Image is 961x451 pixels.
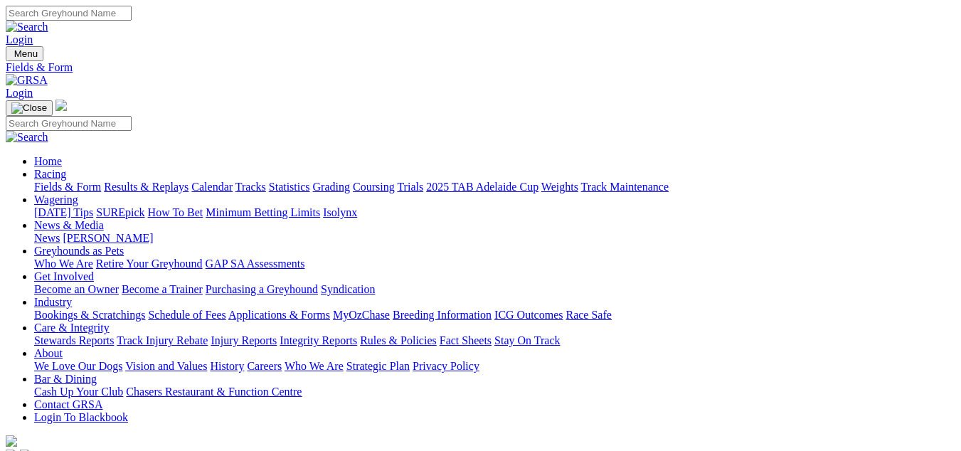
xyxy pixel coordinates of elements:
a: Contact GRSA [34,398,102,410]
a: Syndication [321,283,375,295]
a: Injury Reports [211,334,277,346]
img: GRSA [6,74,48,87]
a: How To Bet [148,206,203,218]
a: Stay On Track [494,334,560,346]
a: About [34,347,63,359]
a: History [210,360,244,372]
a: Chasers Restaurant & Function Centre [126,386,302,398]
a: Trials [397,181,423,193]
a: GAP SA Assessments [206,258,305,270]
div: Industry [34,309,955,322]
div: Racing [34,181,955,193]
a: Care & Integrity [34,322,110,334]
a: Strategic Plan [346,360,410,372]
a: Privacy Policy [413,360,479,372]
input: Search [6,116,132,131]
a: Home [34,155,62,167]
div: Get Involved [34,283,955,296]
a: ICG Outcomes [494,309,563,321]
a: 2025 TAB Adelaide Cup [426,181,538,193]
div: About [34,360,955,373]
div: News & Media [34,232,955,245]
a: Bookings & Scratchings [34,309,145,321]
a: Bar & Dining [34,373,97,385]
img: Search [6,21,48,33]
a: Wagering [34,193,78,206]
a: Minimum Betting Limits [206,206,320,218]
a: Track Injury Rebate [117,334,208,346]
input: Search [6,6,132,21]
a: Retire Your Greyhound [96,258,203,270]
a: We Love Our Dogs [34,360,122,372]
a: Coursing [353,181,395,193]
a: Tracks [235,181,266,193]
img: Close [11,102,47,114]
a: Login To Blackbook [34,411,128,423]
a: Who We Are [285,360,344,372]
a: Integrity Reports [280,334,357,346]
button: Toggle navigation [6,100,53,116]
a: Get Involved [34,270,94,282]
a: Isolynx [323,206,357,218]
a: Fields & Form [6,61,955,74]
a: Racing [34,168,66,180]
img: Search [6,131,48,144]
a: SUREpick [96,206,144,218]
a: MyOzChase [333,309,390,321]
a: Race Safe [566,309,611,321]
a: Purchasing a Greyhound [206,283,318,295]
a: Careers [247,360,282,372]
a: Results & Replays [104,181,189,193]
a: News & Media [34,219,104,231]
button: Toggle navigation [6,46,43,61]
a: Applications & Forms [228,309,330,321]
a: Track Maintenance [581,181,669,193]
a: Become an Owner [34,283,119,295]
a: Statistics [269,181,310,193]
span: Menu [14,48,38,59]
a: Breeding Information [393,309,492,321]
a: Calendar [191,181,233,193]
div: Wagering [34,206,955,219]
div: Care & Integrity [34,334,955,347]
a: Who We Are [34,258,93,270]
a: Vision and Values [125,360,207,372]
img: logo-grsa-white.png [6,435,17,447]
a: [PERSON_NAME] [63,232,153,244]
a: Weights [541,181,578,193]
a: Industry [34,296,72,308]
a: News [34,232,60,244]
a: Stewards Reports [34,334,114,346]
a: Grading [313,181,350,193]
a: [DATE] Tips [34,206,93,218]
a: Greyhounds as Pets [34,245,124,257]
a: Cash Up Your Club [34,386,123,398]
a: Login [6,87,33,99]
a: Rules & Policies [360,334,437,346]
a: Login [6,33,33,46]
a: Fields & Form [34,181,101,193]
div: Greyhounds as Pets [34,258,955,270]
a: Fact Sheets [440,334,492,346]
a: Become a Trainer [122,283,203,295]
a: Schedule of Fees [148,309,225,321]
div: Bar & Dining [34,386,955,398]
img: logo-grsa-white.png [55,100,67,111]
